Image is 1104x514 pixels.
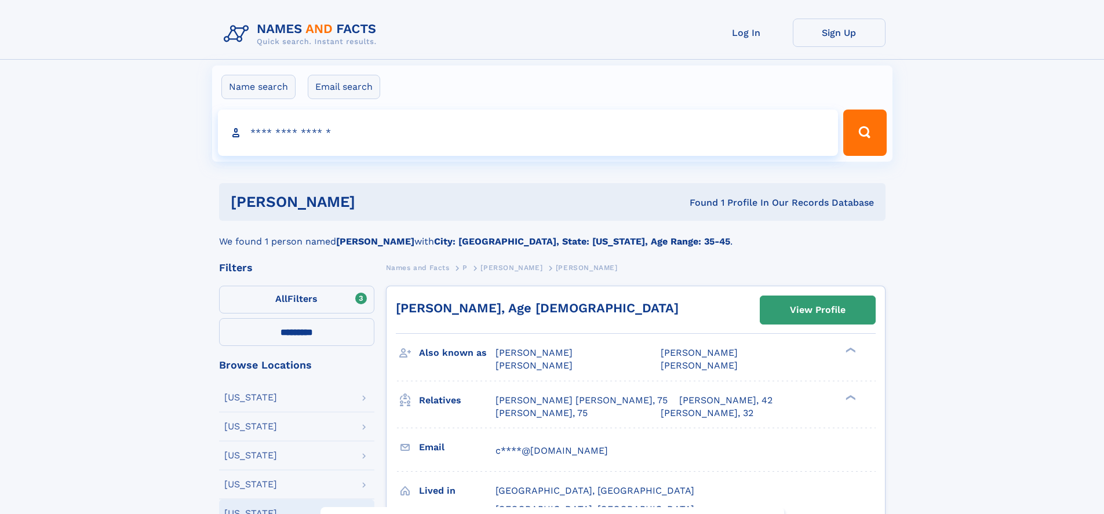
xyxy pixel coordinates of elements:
[462,260,468,275] a: P
[231,195,523,209] h1: [PERSON_NAME]
[275,293,287,304] span: All
[386,260,450,275] a: Names and Facts
[495,347,573,358] span: [PERSON_NAME]
[522,196,874,209] div: Found 1 Profile In Our Records Database
[434,236,730,247] b: City: [GEOGRAPHIC_DATA], State: [US_STATE], Age Range: 35-45
[419,343,495,363] h3: Also known as
[843,347,857,354] div: ❯
[224,451,277,460] div: [US_STATE]
[224,480,277,489] div: [US_STATE]
[661,360,738,371] span: [PERSON_NAME]
[419,438,495,457] h3: Email
[224,422,277,431] div: [US_STATE]
[661,407,753,420] a: [PERSON_NAME], 32
[793,19,886,47] a: Sign Up
[219,263,374,273] div: Filters
[843,110,886,156] button: Search Button
[661,347,738,358] span: [PERSON_NAME]
[495,360,573,371] span: [PERSON_NAME]
[419,391,495,410] h3: Relatives
[308,75,380,99] label: Email search
[219,286,374,313] label: Filters
[419,481,495,501] h3: Lived in
[679,394,773,407] a: [PERSON_NAME], 42
[219,360,374,370] div: Browse Locations
[480,264,542,272] span: [PERSON_NAME]
[495,394,668,407] a: [PERSON_NAME] [PERSON_NAME], 75
[556,264,618,272] span: [PERSON_NAME]
[396,301,679,315] a: [PERSON_NAME], Age [DEMOGRAPHIC_DATA]
[219,19,386,50] img: Logo Names and Facts
[495,407,588,420] a: [PERSON_NAME], 75
[219,221,886,249] div: We found 1 person named with .
[462,264,468,272] span: P
[336,236,414,247] b: [PERSON_NAME]
[843,393,857,401] div: ❯
[760,296,875,324] a: View Profile
[790,297,846,323] div: View Profile
[480,260,542,275] a: [PERSON_NAME]
[218,110,839,156] input: search input
[224,393,277,402] div: [US_STATE]
[700,19,793,47] a: Log In
[221,75,296,99] label: Name search
[495,485,694,496] span: [GEOGRAPHIC_DATA], [GEOGRAPHIC_DATA]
